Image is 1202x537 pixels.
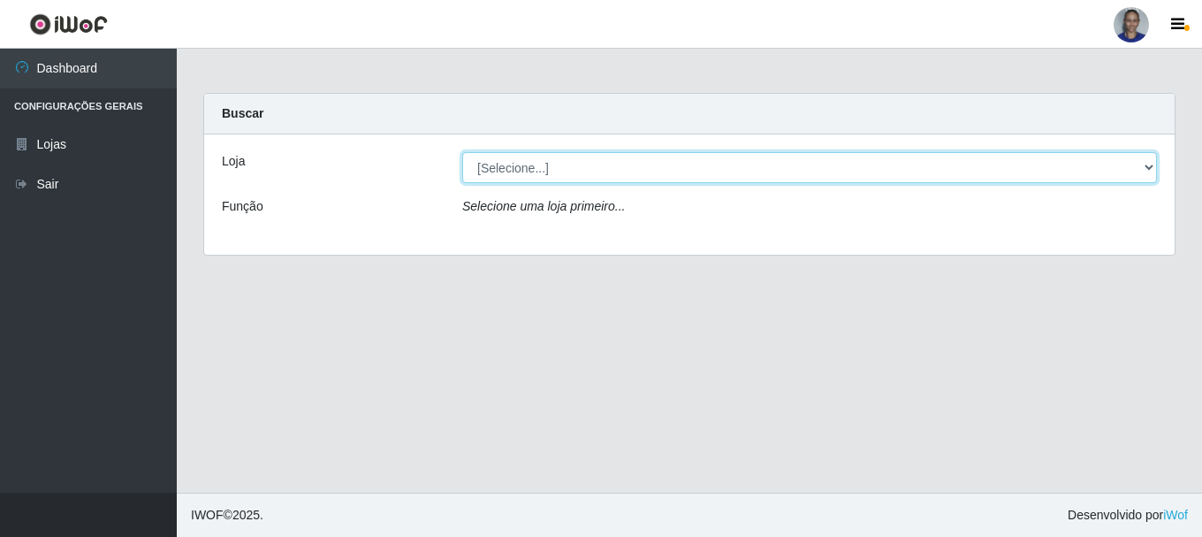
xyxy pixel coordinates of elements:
[222,152,245,171] label: Loja
[1163,508,1188,522] a: iWof
[191,508,224,522] span: IWOF
[191,506,263,525] span: © 2025 .
[462,199,625,213] i: Selecione uma loja primeiro...
[222,106,263,120] strong: Buscar
[222,197,263,216] label: Função
[29,13,108,35] img: CoreUI Logo
[1068,506,1188,525] span: Desenvolvido por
